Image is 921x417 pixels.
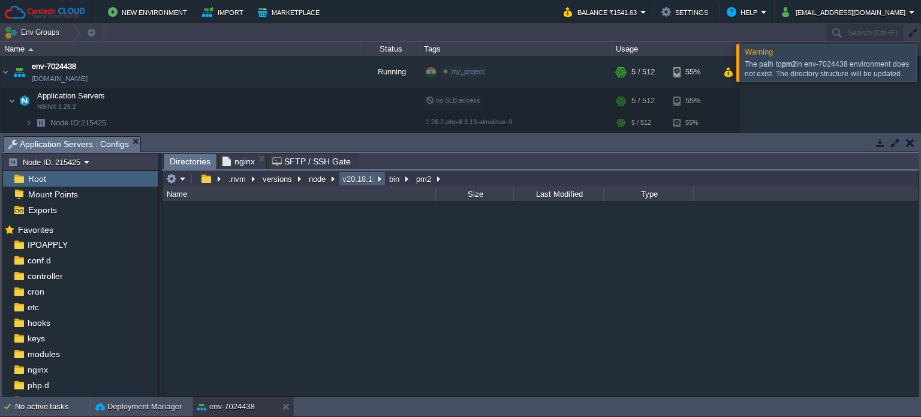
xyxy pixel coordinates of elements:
[36,91,107,100] a: Application ServersNGINX 1.26.2
[604,187,693,201] div: Type
[170,154,210,169] span: Directories
[15,397,90,416] div: No active tasks
[49,118,108,128] a: Node ID:215425
[452,68,484,75] span: my_project
[613,42,739,56] div: Usage
[727,5,761,19] button: Help
[26,189,80,200] a: Mount Points
[387,173,402,184] button: bin
[11,56,28,88] img: AMDAwAAAACH5BAEAAAAALAAAAAABAAEAAAICRAEAOw==
[341,173,375,184] button: v20.18.1
[28,48,34,51] img: AMDAwAAAACH5BAEAAAAALAAAAAABAAEAAAICRAEAOw==
[32,113,49,132] img: AMDAwAAAACH5BAEAAAAALAAAAAABAAEAAAICRAEAOw==
[95,401,182,413] button: Deployment Manager
[631,113,651,132] div: 5 / 512
[25,255,53,266] a: conf.d
[745,47,773,56] span: Warning
[8,137,129,152] span: Application Servers : Configs
[25,286,46,297] a: cron
[50,118,81,127] span: Node ID:
[631,89,655,113] div: 5 / 512
[514,187,603,201] div: Last Modified
[108,5,191,19] button: New Environment
[222,154,255,169] span: nginx
[16,89,33,113] img: AMDAwAAAACH5BAEAAAAALAAAAAABAAEAAAICRAEAOw==
[37,103,76,110] span: NGINX 1.26.2
[673,113,712,132] div: 55%
[414,173,434,184] button: pm2
[437,187,513,201] div: Size
[631,56,655,88] div: 5 / 512
[36,91,107,101] span: Application Servers
[197,401,255,413] button: env-7024438
[426,118,512,125] span: 1.26.2-php-8.3.13-almalinux-9
[261,173,295,184] button: versions
[25,364,50,375] a: nginx
[426,97,480,104] span: no SLB access
[673,89,712,113] div: 55%
[307,173,329,184] button: node
[26,173,48,184] a: Root
[25,271,65,281] a: controller
[202,5,247,19] button: Import
[1,56,10,88] img: AMDAwAAAACH5BAEAAAAALAAAAAABAAEAAAICRAEAOw==
[4,24,64,41] button: Env Groups
[421,42,612,56] div: Tags
[272,154,351,169] span: SFTP / SSH Gate
[16,224,55,235] span: Favorites
[745,59,913,79] div: The path to in env-7024438 environment does not exist. The directory structure will be updated.
[25,317,52,328] a: hooks
[26,205,59,215] a: Exports
[258,5,323,19] button: Marketplace
[4,5,86,20] img: Cantech Cloud
[8,157,84,167] button: Node ID: 215425
[1,42,360,56] div: Name
[8,89,16,113] img: AMDAwAAAACH5BAEAAAAALAAAAAABAAEAAAICRAEAOw==
[25,239,70,250] a: IPOAPPLY
[673,56,712,88] div: 55%
[25,302,41,313] a: etc
[661,5,712,19] button: Settings
[25,380,51,391] a: php.d
[32,61,76,73] a: env-7024438
[360,56,420,88] div: Running
[782,5,909,19] button: [EMAIL_ADDRESS][DOMAIN_NAME]
[564,5,640,19] button: Balance ₹1541.63
[25,349,62,359] a: modules
[361,42,420,56] div: Status
[25,395,42,406] a: vcs
[162,170,918,187] input: Click to enter the path
[25,333,47,344] a: keys
[25,113,32,132] img: AMDAwAAAACH5BAEAAAAALAAAAAABAAEAAAICRAEAOw==
[16,225,55,235] a: Favorites
[227,173,249,184] button: .nvm
[164,187,435,201] div: Name
[49,118,108,128] span: 215425
[782,60,796,68] b: pm2
[32,73,88,85] a: [DOMAIN_NAME]
[218,154,267,169] li: /var/spool/cron/nginx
